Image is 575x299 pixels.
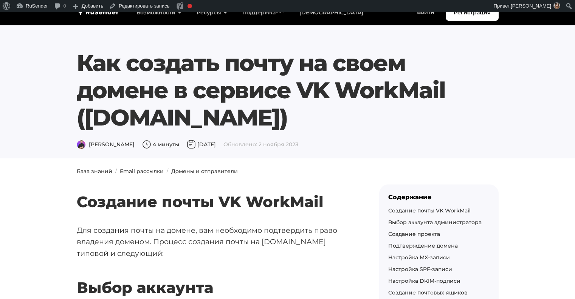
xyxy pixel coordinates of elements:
[187,141,216,148] span: [DATE]
[77,170,355,211] h2: Создание почты VK WorkMail
[446,5,499,21] a: Регистрация
[188,4,192,8] div: Фокусная ключевая фраза не установлена
[77,50,499,131] h1: Как создать почту на своем домене в сервисе VK WorkMail ([DOMAIN_NAME])
[77,141,135,148] span: [PERSON_NAME]
[77,8,119,16] img: RuSender
[388,231,440,237] a: Создание проекта
[120,168,164,175] a: Email рассылки
[187,140,196,149] img: Дата публикации
[409,5,442,20] a: Войти
[388,254,450,261] a: Настройка MX-записи
[388,266,452,273] a: Настройка SPF-записи
[292,5,371,20] a: [DEMOGRAPHIC_DATA]
[129,5,189,20] a: Возможности
[388,194,490,201] div: Содержание
[189,5,235,20] a: Ресурсы
[142,141,179,148] span: 4 минуты
[77,168,112,175] a: База знаний
[388,289,468,296] a: Создание почтовых ящиков
[77,225,355,259] p: Для создания почты на домене, вам необходимо подтвердить право владения доменом. Процесс создания...
[72,167,503,175] nav: breadcrumb
[142,140,151,149] img: Время чтения
[388,219,482,226] a: Выбор аккаунта администратора
[388,242,458,249] a: Подтверждение домена
[235,5,292,20] a: Поддержка24/7
[511,3,551,9] span: [PERSON_NAME]
[276,9,284,14] sup: 24/7
[171,168,238,175] a: Домены и отправители
[223,141,298,148] span: Обновлено: 2 ноября 2023
[388,277,460,284] a: Настройка DKIM-подписи
[388,207,471,214] a: Создание почты VK WorkMail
